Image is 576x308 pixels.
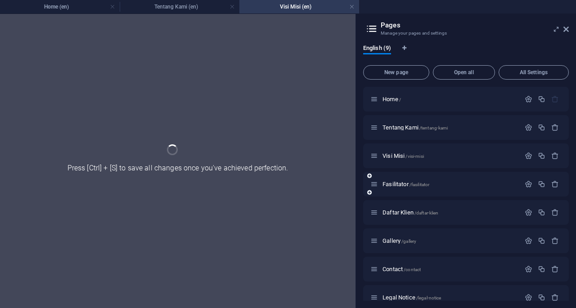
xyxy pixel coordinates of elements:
div: Duplicate [538,124,545,131]
div: Duplicate [538,294,545,301]
span: /legal-notice [416,295,441,300]
div: Duplicate [538,95,545,103]
div: Settings [525,124,532,131]
h3: Manage your pages and settings [381,29,551,37]
div: Remove [551,237,559,245]
div: Tentang Kami/tentang-kami [380,125,520,130]
span: English (9) [363,43,391,55]
div: Remove [551,294,559,301]
div: Legal Notice/legal-notice [380,295,520,300]
div: Settings [525,180,532,188]
div: Duplicate [538,180,545,188]
span: Click to open page [382,96,401,103]
div: Settings [525,95,532,103]
div: Settings [525,237,532,245]
span: Click to open page [382,181,429,187]
div: Duplicate [538,209,545,216]
div: Gallery/gallery [380,238,520,244]
span: /fasilitator [409,182,430,187]
h2: Pages [381,21,569,29]
div: Duplicate [538,237,545,245]
div: Settings [525,152,532,160]
span: /daftar-klien [414,210,439,215]
span: Visi Misi [382,152,424,159]
h4: Visi Misi (en) [239,2,359,12]
span: /contact [404,267,421,272]
span: / [399,97,401,102]
div: Duplicate [538,152,545,160]
div: Home/ [380,96,520,102]
h4: Tentang Kami (en) [120,2,239,12]
button: All Settings [499,65,569,80]
span: Tentang Kami [382,124,448,131]
div: Remove [551,209,559,216]
div: Daftar Klien/daftar-klien [380,210,520,215]
div: Language Tabs [363,45,569,62]
button: New page [363,65,429,80]
div: Settings [525,265,532,273]
span: Open all [437,70,491,75]
span: Click to open page [382,294,441,301]
div: Remove [551,265,559,273]
div: Remove [551,180,559,188]
span: All Settings [503,70,565,75]
span: /visi-misi [405,154,423,159]
div: Remove [551,124,559,131]
span: /tentang-kami [419,125,448,130]
div: Fasilitator/fasilitator [380,181,520,187]
span: Click to open page [382,266,421,272]
span: Click to open page [382,237,416,244]
button: Open all [433,65,495,80]
span: /gallery [401,239,416,244]
div: Duplicate [538,265,545,273]
span: New page [367,70,425,75]
div: Remove [551,152,559,160]
div: The startpage cannot be deleted [551,95,559,103]
div: Visi Misi/visi-misi [380,153,520,159]
div: Settings [525,294,532,301]
div: Settings [525,209,532,216]
span: Click to open page [382,209,438,216]
div: Contact/contact [380,266,520,272]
